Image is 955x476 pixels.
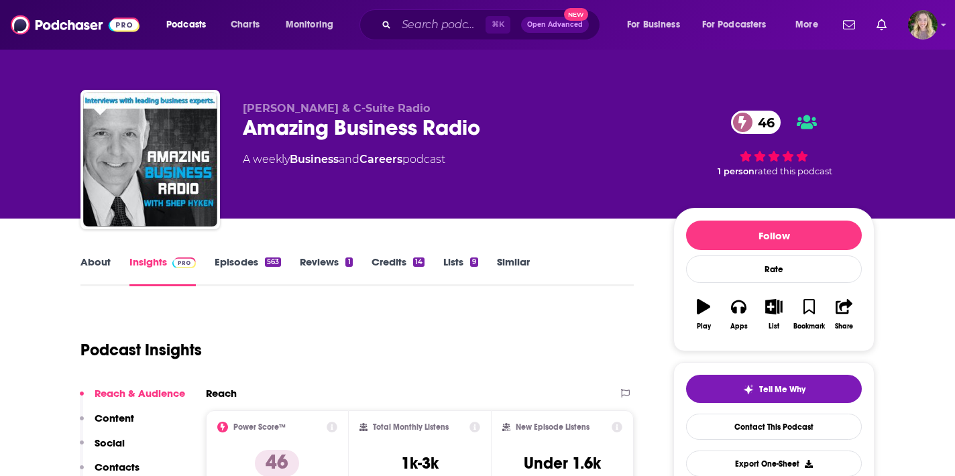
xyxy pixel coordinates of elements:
[516,422,589,432] h2: New Episode Listens
[686,255,862,283] div: Rate
[908,10,938,40] button: Show profile menu
[95,412,134,424] p: Content
[157,14,223,36] button: open menu
[731,111,781,134] a: 46
[627,15,680,34] span: For Business
[206,387,237,400] h2: Reach
[222,14,268,36] a: Charts
[527,21,583,28] span: Open Advanced
[95,461,139,473] p: Contacts
[697,322,711,331] div: Play
[908,10,938,40] span: Logged in as lauren19365
[372,255,425,286] a: Credits14
[129,255,196,286] a: InsightsPodchaser Pro
[693,14,786,36] button: open menu
[793,322,825,331] div: Bookmark
[686,290,721,339] button: Play
[80,412,134,436] button: Content
[276,14,351,36] button: open menu
[233,422,286,432] h2: Power Score™
[359,153,402,166] a: Careers
[215,255,281,286] a: Episodes563
[172,257,196,268] img: Podchaser Pro
[754,166,832,176] span: rated this podcast
[373,422,449,432] h2: Total Monthly Listens
[769,322,779,331] div: List
[497,255,530,286] a: Similar
[300,255,352,286] a: Reviews1
[80,255,111,286] a: About
[827,290,862,339] button: Share
[744,111,781,134] span: 46
[413,257,425,267] div: 14
[521,17,589,33] button: Open AdvancedNew
[11,12,139,38] img: Podchaser - Follow, Share and Rate Podcasts
[166,15,206,34] span: Podcasts
[871,13,892,36] a: Show notifications dropdown
[743,384,754,395] img: tell me why sparkle
[618,14,697,36] button: open menu
[80,340,202,360] h1: Podcast Insights
[838,13,860,36] a: Show notifications dropdown
[718,166,754,176] span: 1 person
[372,9,613,40] div: Search podcasts, credits, & more...
[80,436,125,461] button: Social
[686,221,862,250] button: Follow
[835,322,853,331] div: Share
[686,375,862,403] button: tell me why sparkleTell Me Why
[702,15,767,34] span: For Podcasters
[908,10,938,40] img: User Profile
[721,290,756,339] button: Apps
[759,384,805,395] span: Tell Me Why
[401,453,439,473] h3: 1k-3k
[673,102,875,185] div: 46 1 personrated this podcast
[396,14,486,36] input: Search podcasts, credits, & more...
[564,8,588,21] span: New
[486,16,510,34] span: ⌘ K
[339,153,359,166] span: and
[80,387,185,412] button: Reach & Audience
[345,257,352,267] div: 1
[265,257,281,267] div: 563
[756,290,791,339] button: List
[791,290,826,339] button: Bookmark
[286,15,333,34] span: Monitoring
[95,436,125,449] p: Social
[795,15,818,34] span: More
[524,453,601,473] h3: Under 1.6k
[443,255,478,286] a: Lists9
[83,93,217,227] img: Amazing Business Radio
[231,15,260,34] span: Charts
[730,322,748,331] div: Apps
[470,257,478,267] div: 9
[290,153,339,166] a: Business
[95,387,185,400] p: Reach & Audience
[243,102,430,115] span: [PERSON_NAME] & C-Suite Radio
[686,414,862,440] a: Contact This Podcast
[243,152,445,168] div: A weekly podcast
[786,14,835,36] button: open menu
